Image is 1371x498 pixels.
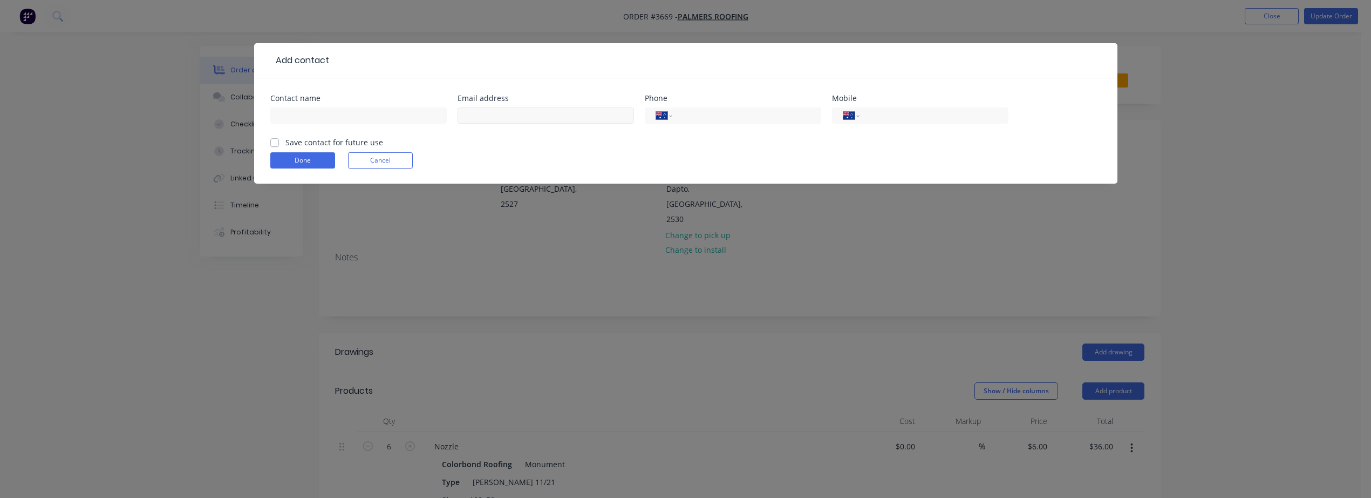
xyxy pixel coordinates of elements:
button: Cancel [348,152,413,169]
button: Done [270,152,335,169]
div: Contact name [270,95,447,102]
div: Mobile [832,95,1008,102]
label: Save contact for future use [285,137,383,148]
div: Email address [458,95,634,102]
div: Phone [645,95,821,102]
div: Add contact [270,54,329,67]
